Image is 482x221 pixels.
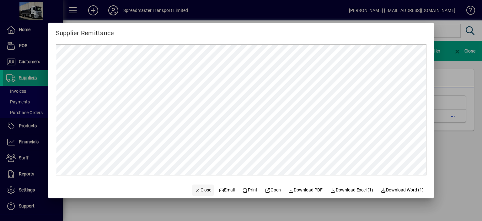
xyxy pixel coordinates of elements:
span: Email [219,187,235,193]
button: Print [240,185,260,196]
span: Download Excel (1) [330,187,373,193]
span: Print [243,187,258,193]
span: Download Word (1) [381,187,424,193]
button: Download Excel (1) [328,185,376,196]
span: Download PDF [288,187,323,193]
button: Download Word (1) [378,185,426,196]
a: Download PDF [286,185,325,196]
button: Close [192,185,214,196]
span: Open [265,187,281,193]
a: Open [262,185,283,196]
button: Email [216,185,238,196]
h2: Supplier Remittance [48,23,122,38]
span: Close [195,187,211,193]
